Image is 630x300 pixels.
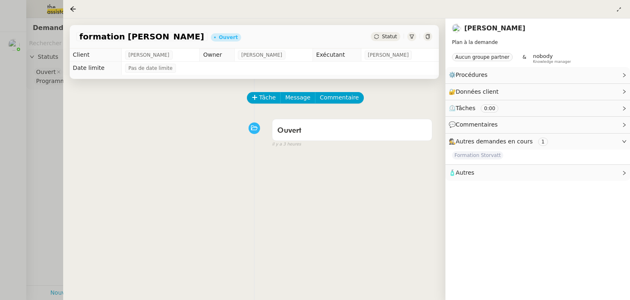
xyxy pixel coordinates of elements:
[452,39,498,45] span: Plan à la demande
[456,72,488,78] span: Procédures
[128,64,173,72] span: Pas de date limite
[280,92,315,104] button: Message
[456,169,474,176] span: Autres
[313,48,361,62] td: Exécutant
[538,138,548,146] nz-tag: 1
[481,104,498,113] nz-tag: 0:00
[449,87,502,97] span: 🔐
[285,93,310,102] span: Message
[70,62,122,75] td: Date limite
[445,165,630,181] div: 🧴Autres
[219,35,238,40] div: Ouvert
[452,151,503,159] span: Formation Storvatt
[449,169,474,176] span: 🧴
[70,48,122,62] td: Client
[533,53,571,64] app-user-label: Knowledge manager
[272,141,301,148] span: il y a 3 heures
[80,32,204,41] span: formation [PERSON_NAME]
[259,93,276,102] span: Tâche
[445,134,630,150] div: 🕵️Autres demandes en cours 1
[456,121,498,128] span: Commentaires
[320,93,359,102] span: Commentaire
[445,84,630,100] div: 🔐Données client
[456,105,475,111] span: Tâches
[449,138,551,145] span: 🕵️
[382,34,397,39] span: Statut
[456,88,499,95] span: Données client
[128,51,169,59] span: [PERSON_NAME]
[247,92,281,104] button: Tâche
[445,100,630,116] div: ⏲️Tâches 0:00
[241,51,282,59] span: [PERSON_NAME]
[277,127,301,134] span: Ouvert
[533,60,571,64] span: Knowledge manager
[445,67,630,83] div: ⚙️Procédures
[200,48,235,62] td: Owner
[368,51,409,59] span: [PERSON_NAME]
[456,138,533,145] span: Autres demandes en cours
[464,24,525,32] a: [PERSON_NAME]
[523,53,526,64] span: &
[533,53,552,59] span: nobody
[449,105,505,111] span: ⏲️
[315,92,364,104] button: Commentaire
[445,117,630,133] div: 💬Commentaires
[449,121,501,128] span: 💬
[452,53,513,61] nz-tag: Aucun groupe partner
[452,24,461,33] img: users%2FyQfMwtYgTqhRP2YHWHmG2s2LYaD3%2Favatar%2Fprofile-pic.png
[449,70,491,80] span: ⚙️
